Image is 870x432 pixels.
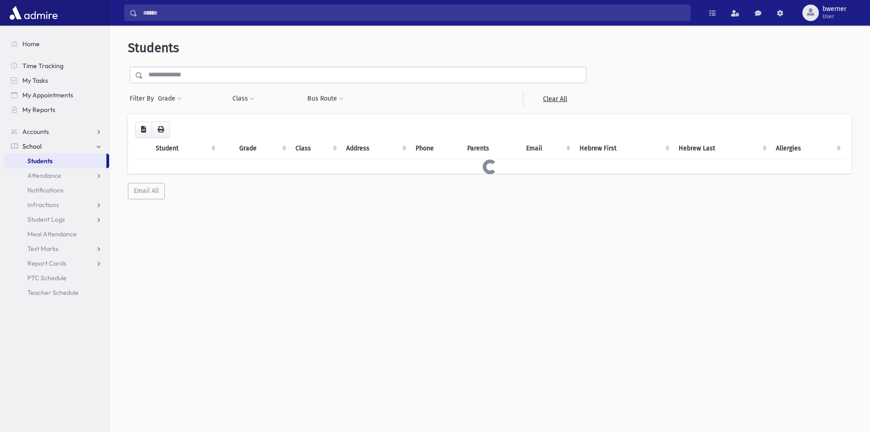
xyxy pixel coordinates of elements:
[4,154,106,168] a: Students
[4,227,109,241] a: Meal Attendance
[150,138,219,159] th: Student
[410,138,462,159] th: Phone
[27,230,77,238] span: Meal Attendance
[22,142,42,150] span: School
[823,13,846,20] span: User
[22,106,55,114] span: My Reports
[4,197,109,212] a: Infractions
[4,102,109,117] a: My Reports
[307,91,344,107] button: Bus Route
[27,274,67,282] span: PTC Schedule
[4,139,109,154] a: School
[4,37,109,51] a: Home
[341,138,410,159] th: Address
[27,288,79,297] span: Teacher Schedule
[521,138,574,159] th: Email
[27,157,53,165] span: Students
[22,91,73,99] span: My Appointments
[574,138,673,159] th: Hebrew First
[130,94,158,103] span: Filter By
[137,5,690,21] input: Search
[673,138,771,159] th: Hebrew Last
[27,186,63,194] span: Notifications
[135,122,152,138] button: CSV
[290,138,341,159] th: Class
[128,183,165,199] button: Email All
[234,138,290,159] th: Grade
[27,259,66,267] span: Report Cards
[22,40,40,48] span: Home
[770,138,844,159] th: Allergies
[4,256,109,271] a: Report Cards
[158,91,182,107] button: Grade
[4,271,109,285] a: PTC Schedule
[22,76,48,85] span: My Tasks
[27,201,59,209] span: Infractions
[128,40,179,55] span: Students
[4,73,109,88] a: My Tasks
[27,171,61,180] span: Attendance
[4,212,109,227] a: Student Logs
[4,59,109,73] a: Time Tracking
[4,183,109,197] a: Notifications
[462,138,521,159] th: Parents
[152,122,170,138] button: Print
[7,4,60,22] img: AdmirePro
[22,62,63,70] span: Time Tracking
[823,5,846,13] span: bwerner
[27,215,65,224] span: Student Logs
[4,285,109,300] a: Teacher Schedule
[4,124,109,139] a: Accounts
[4,88,109,102] a: My Appointments
[523,91,586,107] a: Clear All
[232,91,255,107] button: Class
[22,128,49,136] span: Accounts
[4,168,109,183] a: Attendance
[27,245,58,253] span: Test Marks
[4,241,109,256] a: Test Marks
